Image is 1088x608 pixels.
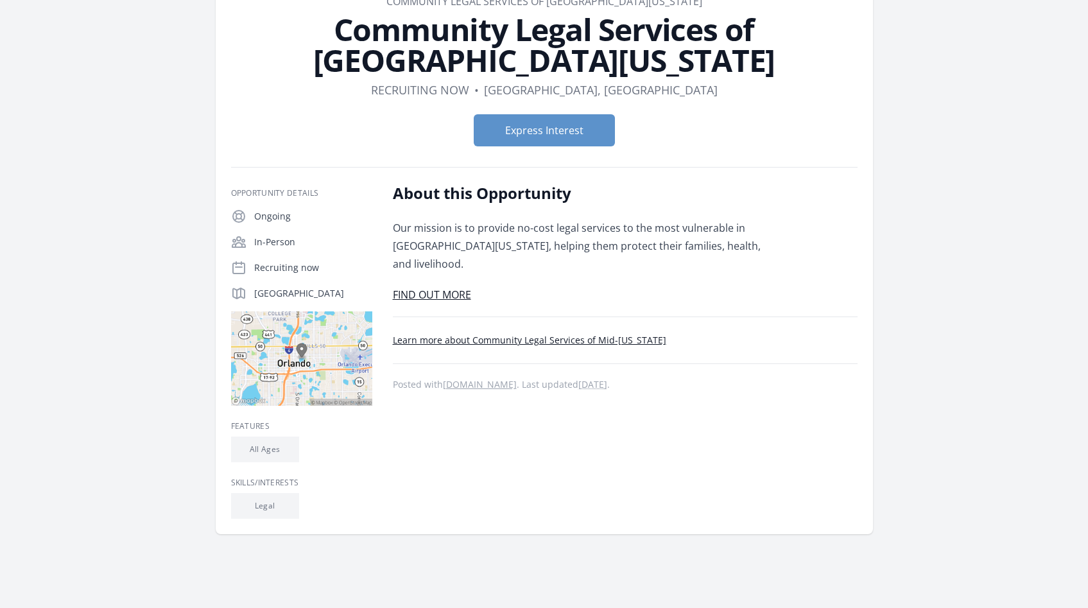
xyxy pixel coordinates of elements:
abbr: Tue, Oct 29, 2024 7:25 PM [578,378,607,390]
button: Express Interest [474,114,615,146]
p: In-Person [254,236,372,248]
dd: Recruiting now [371,81,469,99]
p: Our mission is to provide no-cost legal services to the most vulnerable in [GEOGRAPHIC_DATA][US_S... [393,219,768,273]
a: [DOMAIN_NAME] [443,378,517,390]
h3: Features [231,421,372,431]
p: Posted with . Last updated . [393,379,858,390]
a: Learn more about Community Legal Services of Mid-[US_STATE] [393,334,666,346]
h3: Opportunity Details [231,188,372,198]
a: FIND OUT MORE [393,288,471,302]
h2: About this Opportunity [393,183,768,204]
div: • [474,81,479,99]
h1: Community Legal Services of [GEOGRAPHIC_DATA][US_STATE] [231,14,858,76]
h3: Skills/Interests [231,478,372,488]
img: Map [231,311,372,406]
p: Recruiting now [254,261,372,274]
li: All Ages [231,437,299,462]
li: Legal [231,493,299,519]
p: [GEOGRAPHIC_DATA] [254,287,372,300]
p: Ongoing [254,210,372,223]
dd: [GEOGRAPHIC_DATA], [GEOGRAPHIC_DATA] [484,81,718,99]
